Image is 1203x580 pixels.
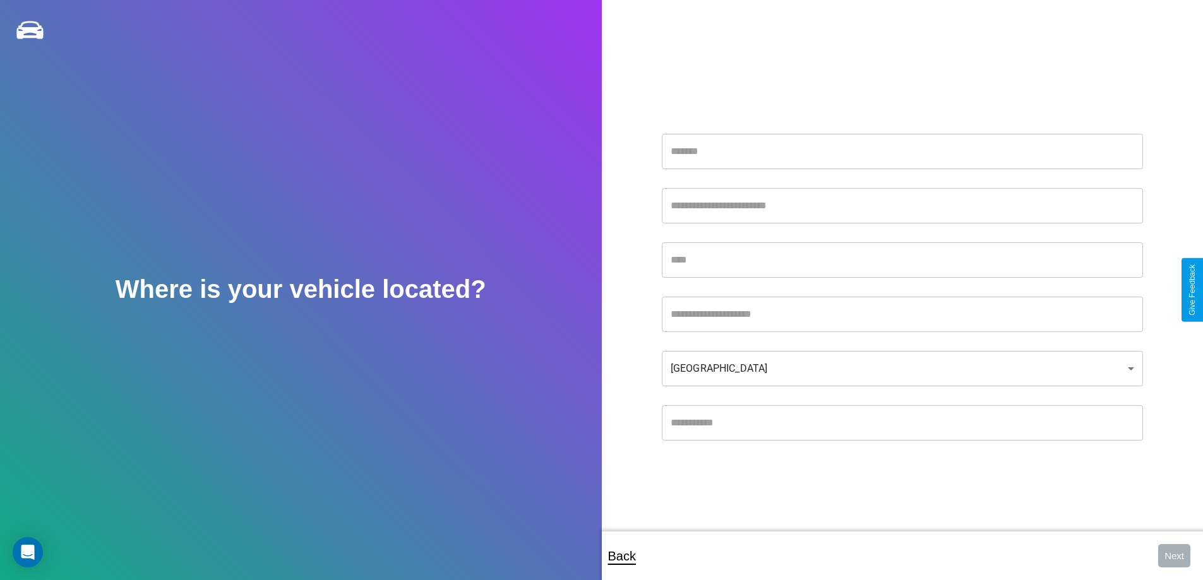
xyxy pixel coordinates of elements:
[662,351,1143,386] div: [GEOGRAPHIC_DATA]
[13,537,43,567] div: Open Intercom Messenger
[608,545,636,567] p: Back
[116,275,486,304] h2: Where is your vehicle located?
[1188,264,1197,316] div: Give Feedback
[1158,544,1190,567] button: Next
